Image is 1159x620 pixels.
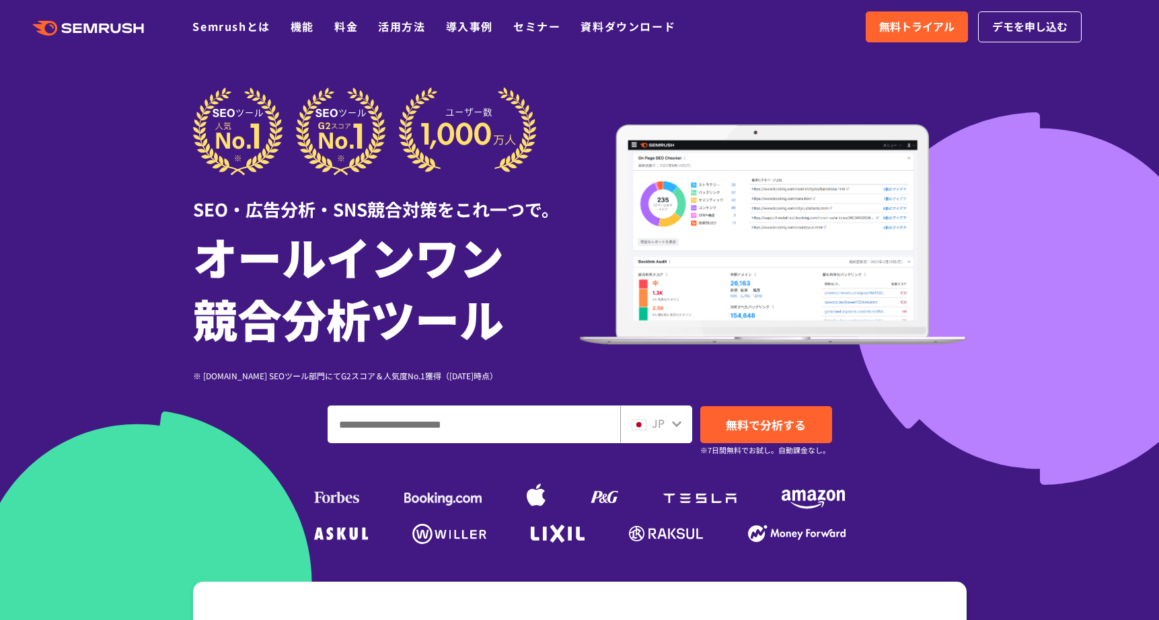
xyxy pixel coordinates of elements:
[726,416,806,433] span: 無料で分析する
[866,11,968,42] a: 無料トライアル
[879,18,955,36] span: 無料トライアル
[581,18,675,34] a: 資料ダウンロード
[328,406,620,442] input: ドメイン、キーワードまたはURLを入力してください
[291,18,314,34] a: 機能
[192,18,270,34] a: Semrushとは
[446,18,493,34] a: 導入事例
[992,18,1068,36] span: デモを申し込む
[978,11,1082,42] a: デモを申し込む
[193,225,580,349] h1: オールインワン 競合分析ツール
[193,176,580,222] div: SEO・広告分析・SNS競合対策をこれ一つで。
[700,444,830,457] small: ※7日間無料でお試し。自動課金なし。
[700,406,832,443] a: 無料で分析する
[513,18,560,34] a: セミナー
[652,415,665,431] span: JP
[193,369,580,382] div: ※ [DOMAIN_NAME] SEOツール部門にてG2スコア＆人気度No.1獲得（[DATE]時点）
[378,18,425,34] a: 活用方法
[334,18,358,34] a: 料金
